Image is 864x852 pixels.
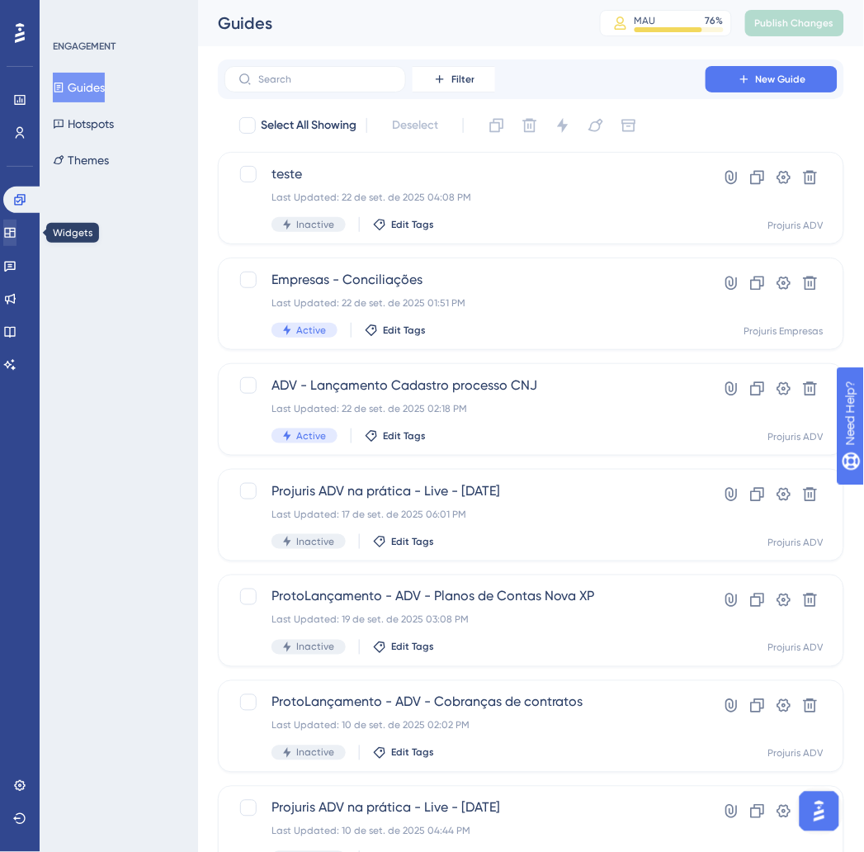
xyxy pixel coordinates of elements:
[296,641,334,654] span: Inactive
[296,746,334,760] span: Inactive
[768,747,824,760] div: Projuris ADV
[768,536,824,549] div: Projuris ADV
[296,324,326,337] span: Active
[271,508,659,521] div: Last Updated: 17 de set. de 2025 06:01 PM
[745,10,844,36] button: Publish Changes
[373,746,434,760] button: Edit Tags
[271,587,659,607] span: ProtoLançamento - ADV - Planos de Contas Nova XP
[768,219,824,232] div: Projuris ADV
[271,296,659,310] div: Last Updated: 22 de set. de 2025 01:51 PM
[755,17,834,30] span: Publish Changes
[271,693,659,712] span: ProtoLançamento - ADV - Cobranças de contratos
[365,324,426,337] button: Edit Tags
[261,116,356,135] span: Select All Showing
[271,402,659,415] div: Last Updated: 22 de set. de 2025 02:18 PM
[392,116,438,135] span: Deselect
[451,73,474,86] span: Filter
[391,218,434,231] span: Edit Tags
[768,430,824,443] div: Projuris ADV
[635,14,656,27] div: MAU
[706,14,724,27] div: 76 %
[373,218,434,231] button: Edit Tags
[53,109,114,139] button: Hotspots
[391,641,434,654] span: Edit Tags
[53,145,109,175] button: Themes
[39,4,103,24] span: Need Help?
[383,324,426,337] span: Edit Tags
[271,481,659,501] span: Projuris ADV na prática - Live - [DATE]
[795,787,844,836] iframe: UserGuiding AI Assistant Launcher
[706,66,838,92] button: New Guide
[391,535,434,548] span: Edit Tags
[296,535,334,548] span: Inactive
[271,719,659,732] div: Last Updated: 10 de set. de 2025 02:02 PM
[271,376,659,395] span: ADV - Lançamento Cadastro processo CNJ
[377,111,453,140] button: Deselect
[373,535,434,548] button: Edit Tags
[413,66,495,92] button: Filter
[373,641,434,654] button: Edit Tags
[768,641,824,655] div: Projuris ADV
[365,429,426,443] button: Edit Tags
[218,12,559,35] div: Guides
[271,825,659,838] div: Last Updated: 10 de set. de 2025 04:44 PM
[271,798,659,818] span: Projuris ADV na prática - Live - [DATE]
[296,429,326,443] span: Active
[53,40,116,53] div: ENGAGEMENT
[391,746,434,760] span: Edit Tags
[744,324,824,338] div: Projuris Empresas
[296,218,334,231] span: Inactive
[271,270,659,290] span: Empresas - Conciliações
[53,73,105,102] button: Guides
[271,191,659,204] div: Last Updated: 22 de set. de 2025 04:08 PM
[258,73,392,85] input: Search
[756,73,806,86] span: New Guide
[383,429,426,443] span: Edit Tags
[271,164,659,184] span: teste
[271,613,659,627] div: Last Updated: 19 de set. de 2025 03:08 PM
